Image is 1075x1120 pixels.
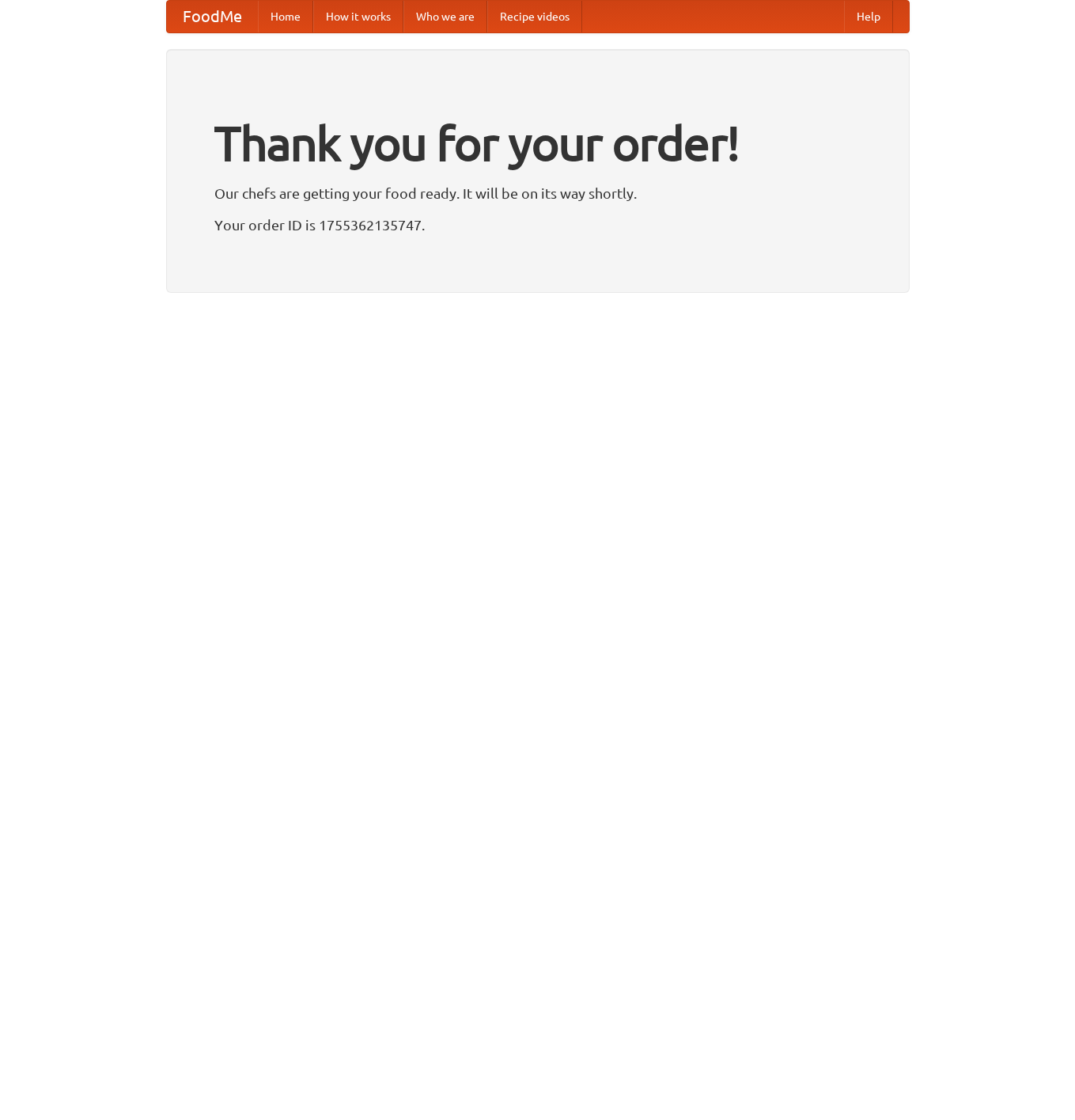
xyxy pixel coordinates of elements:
a: Help [844,1,893,32]
p: Your order ID is 1755362135747. [214,213,861,237]
a: Who we are [403,1,487,32]
a: Home [258,1,313,32]
a: FoodMe [167,1,258,32]
p: Our chefs are getting your food ready. It will be on its way shortly. [214,181,861,205]
h1: Thank you for your order! [214,105,861,181]
a: Recipe videos [487,1,582,32]
a: How it works [313,1,403,32]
